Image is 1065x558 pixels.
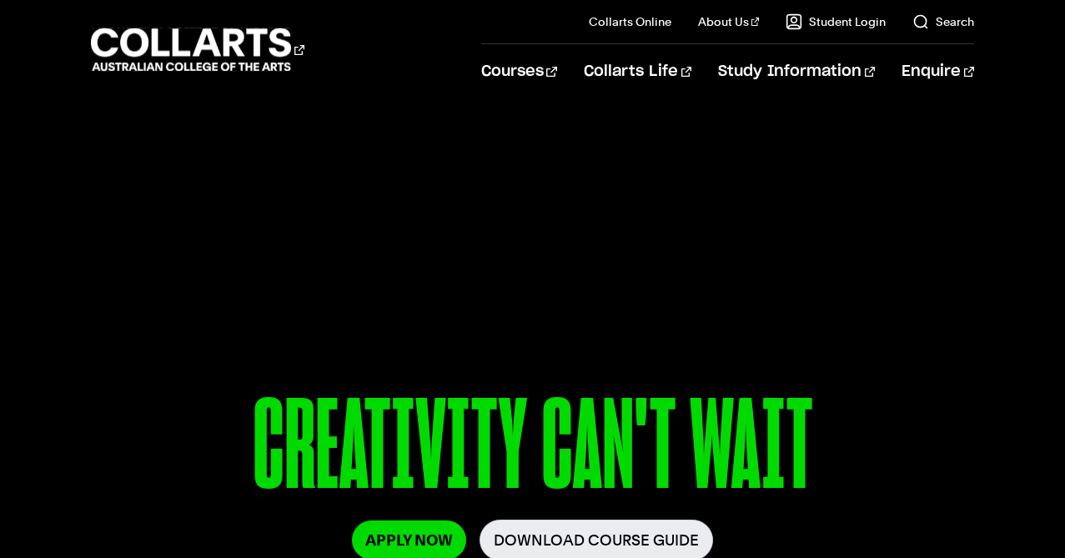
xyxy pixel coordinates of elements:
[698,13,760,30] a: About Us
[91,26,304,73] div: Go to homepage
[589,13,671,30] a: Collarts Online
[584,44,691,99] a: Collarts Life
[718,44,875,99] a: Study Information
[786,13,886,30] a: Student Login
[912,13,974,30] a: Search
[902,44,974,99] a: Enquire
[481,44,557,99] a: Courses
[91,382,975,520] p: CREATIVITY CAN'T WAIT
